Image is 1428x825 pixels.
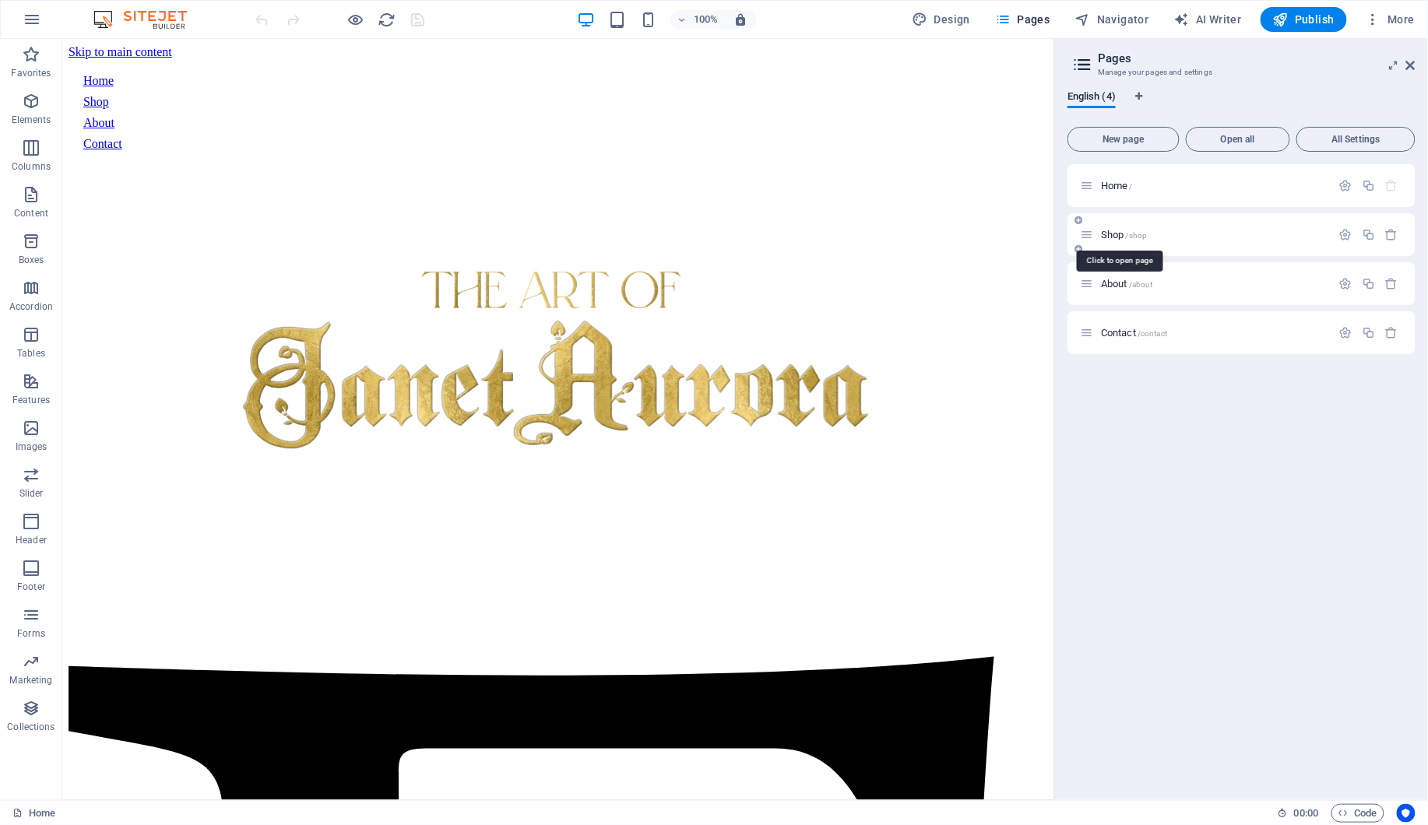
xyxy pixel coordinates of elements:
[1069,7,1155,32] button: Navigator
[1362,179,1375,192] div: Duplicate
[9,674,52,686] p: Marketing
[17,581,45,593] p: Footer
[1096,279,1331,289] div: About/about
[1359,7,1421,32] button: More
[906,7,977,32] button: Design
[1305,807,1307,819] span: :
[17,627,45,640] p: Forms
[1067,91,1416,121] div: Language Tabs
[1098,51,1416,65] h2: Pages
[1278,804,1319,823] h6: Session time
[19,487,44,500] p: Slider
[12,394,50,406] p: Features
[1186,127,1290,152] button: Open all
[1296,127,1416,152] button: All Settings
[378,10,396,29] button: reload
[1101,278,1153,290] span: Click to open page
[1273,12,1335,27] span: Publish
[1067,87,1116,109] span: English (4)
[1385,179,1398,192] div: The startpage cannot be deleted
[1075,135,1172,144] span: New page
[9,300,53,313] p: Accordion
[16,534,47,546] p: Header
[1397,804,1416,823] button: Usercentrics
[1339,277,1352,290] div: Settings
[913,12,971,27] span: Design
[1126,231,1148,240] span: /shop
[378,11,396,29] i: Reload page
[1294,804,1318,823] span: 00 00
[1385,277,1398,290] div: Remove
[346,10,365,29] button: Click here to leave preview mode and continue editing
[1098,65,1384,79] h3: Manage your pages and settings
[1261,7,1347,32] button: Publish
[1075,12,1149,27] span: Navigator
[1385,228,1398,241] div: Remove
[1339,228,1352,241] div: Settings
[1339,179,1352,192] div: Settings
[12,114,51,126] p: Elements
[995,12,1050,27] span: Pages
[1129,280,1153,289] span: /about
[1385,326,1398,339] div: Remove
[90,10,206,29] img: Editor Logo
[734,12,748,26] i: On resize automatically adjust zoom level to fit chosen device.
[14,207,48,219] p: Content
[1138,329,1167,338] span: /contact
[1362,228,1375,241] div: Duplicate
[11,67,51,79] p: Favorites
[1168,7,1248,32] button: AI Writer
[12,160,51,173] p: Columns
[1362,326,1375,339] div: Duplicate
[1193,135,1283,144] span: Open all
[1338,804,1377,823] span: Code
[1331,804,1384,823] button: Code
[989,7,1056,32] button: Pages
[1096,230,1331,240] div: Shop/shop
[1101,180,1133,191] span: Click to open page
[17,347,45,360] p: Tables
[1101,327,1167,339] span: Click to open page
[1067,127,1179,152] button: New page
[19,254,44,266] p: Boxes
[670,10,726,29] button: 100%
[694,10,719,29] h6: 100%
[16,441,47,453] p: Images
[6,6,110,19] a: Skip to main content
[1174,12,1242,27] span: AI Writer
[1101,229,1147,240] span: Shop
[1362,277,1375,290] div: Duplicate
[1130,182,1133,191] span: /
[1096,328,1331,338] div: Contact/contact
[1339,326,1352,339] div: Settings
[12,804,55,823] a: Click to cancel selection. Double-click to open Pages
[7,721,55,733] p: Collections
[1303,135,1409,144] span: All Settings
[1366,12,1415,27] span: More
[1096,181,1331,191] div: Home/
